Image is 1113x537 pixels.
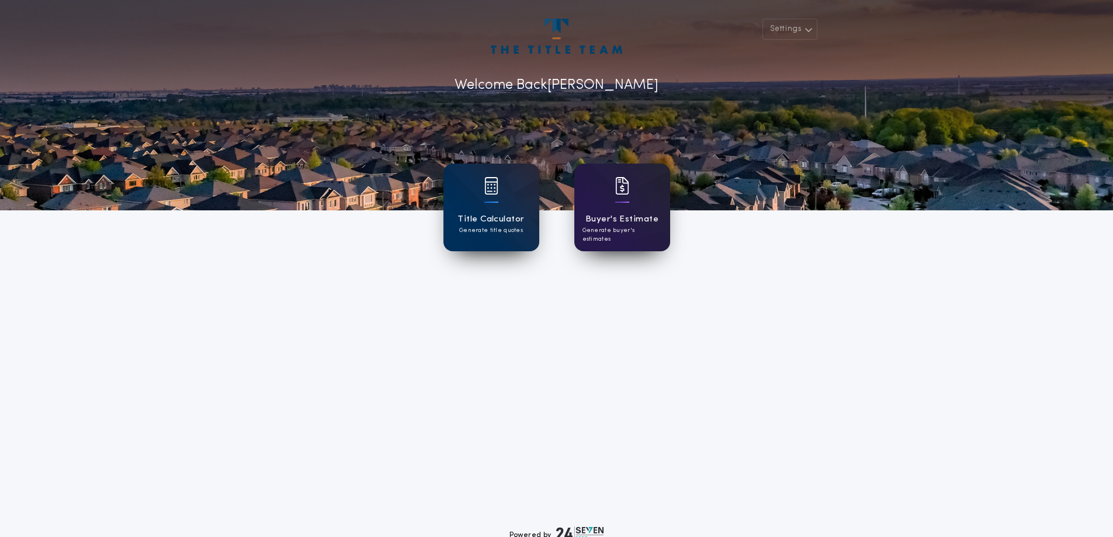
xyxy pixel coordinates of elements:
[457,213,524,226] h1: Title Calculator
[762,19,817,40] button: Settings
[574,164,670,251] a: card iconBuyer's EstimateGenerate buyer's estimates
[443,164,539,251] a: card iconTitle CalculatorGenerate title quotes
[459,226,523,235] p: Generate title quotes
[615,177,629,195] img: card icon
[455,75,658,96] p: Welcome Back [PERSON_NAME]
[484,177,498,195] img: card icon
[582,226,662,244] p: Generate buyer's estimates
[585,213,658,226] h1: Buyer's Estimate
[491,19,622,54] img: account-logo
